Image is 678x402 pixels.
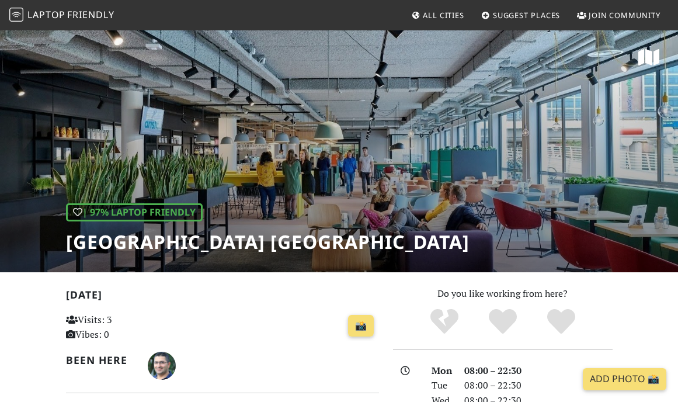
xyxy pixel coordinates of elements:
[66,231,470,253] h1: [GEOGRAPHIC_DATA] [GEOGRAPHIC_DATA]
[9,8,23,22] img: LaptopFriendly
[66,203,203,222] div: | 97% Laptop Friendly
[393,286,613,301] p: Do you like working from here?
[474,307,532,337] div: Yes
[66,313,161,342] p: Visits: 3 Vibes: 0
[423,10,464,20] span: All Cities
[477,5,565,26] a: Suggest Places
[583,368,666,390] a: Add Photo 📸
[457,363,620,379] div: 08:00 – 22:30
[348,315,374,337] a: 📸
[532,307,590,337] div: Definitely!
[148,358,176,371] span: Ahmet Baysa
[9,5,114,26] a: LaptopFriendly LaptopFriendly
[67,8,114,21] span: Friendly
[148,352,176,380] img: 1797-ahmet.jpg
[425,363,457,379] div: Mon
[572,5,665,26] a: Join Community
[66,289,379,306] h2: [DATE]
[457,378,620,393] div: 08:00 – 22:30
[27,8,65,21] span: Laptop
[589,10,660,20] span: Join Community
[425,378,457,393] div: Tue
[406,5,469,26] a: All Cities
[415,307,474,337] div: No
[66,354,134,366] h2: Been here
[493,10,561,20] span: Suggest Places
